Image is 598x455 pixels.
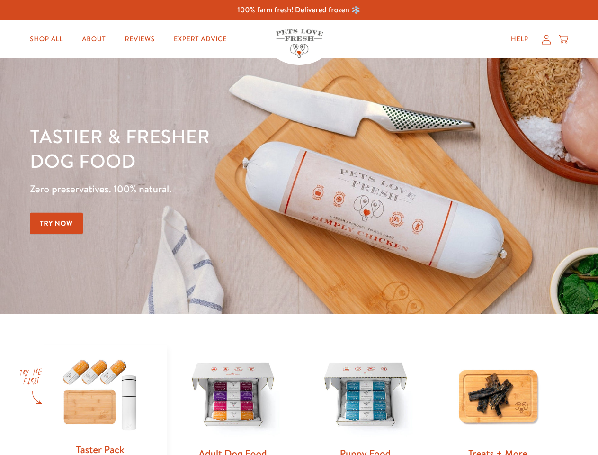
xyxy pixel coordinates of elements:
a: Shop All [22,30,71,49]
a: About [74,30,113,49]
a: Try Now [30,213,83,234]
img: Pets Love Fresh [276,29,323,58]
a: Help [503,30,536,49]
a: Reviews [117,30,162,49]
p: Zero preservatives. 100% natural. [30,181,389,198]
h1: Tastier & fresher dog food [30,124,389,173]
a: Expert Advice [166,30,234,49]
